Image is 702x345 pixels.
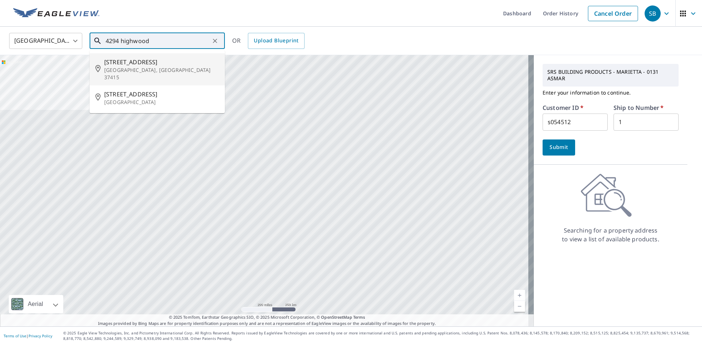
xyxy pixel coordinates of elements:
[548,143,569,152] span: Submit
[254,36,298,45] span: Upload Blueprint
[4,333,26,338] a: Terms of Use
[104,90,219,99] span: [STREET_ADDRESS]
[321,314,352,320] a: OpenStreetMap
[104,99,219,106] p: [GEOGRAPHIC_DATA]
[104,66,219,81] p: [GEOGRAPHIC_DATA], [GEOGRAPHIC_DATA] 37415
[29,333,52,338] a: Privacy Policy
[353,314,365,320] a: Terms
[104,58,219,66] span: [STREET_ADDRESS]
[544,66,677,85] p: SRS BUILDING PRODUCTS - MARIETTA - 0131 ASMAR
[9,295,63,313] div: Aerial
[232,33,305,49] div: OR
[614,105,664,111] label: Ship to Number
[543,139,575,156] button: Submit
[562,226,660,244] p: Searching for a property address to view a list of available products.
[9,31,82,51] div: [GEOGRAPHIC_DATA]
[248,33,304,49] a: Upload Blueprint
[13,8,99,19] img: EV Logo
[543,105,584,111] label: Customer ID
[514,301,525,312] a: Current Level 5, Zoom Out
[4,334,52,338] p: |
[588,6,638,21] a: Cancel Order
[106,31,210,51] input: Search by address or latitude-longitude
[26,295,45,313] div: Aerial
[169,314,365,321] span: © 2025 TomTom, Earthstar Geographics SIO, © 2025 Microsoft Corporation, ©
[63,330,698,341] p: © 2025 Eagle View Technologies, Inc. and Pictometry International Corp. All Rights Reserved. Repo...
[645,5,661,22] div: SB
[514,290,525,301] a: Current Level 5, Zoom In
[543,87,679,99] p: Enter your information to continue.
[210,36,220,46] button: Clear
